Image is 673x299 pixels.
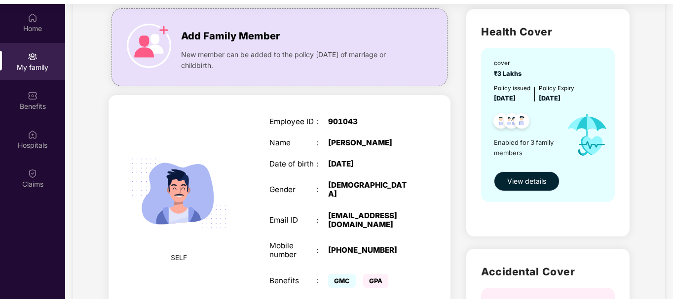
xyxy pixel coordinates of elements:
div: Date of birth [269,160,317,168]
div: [EMAIL_ADDRESS][DOMAIN_NAME] [328,211,411,229]
span: GPA [363,274,388,288]
div: 901043 [328,117,411,126]
span: SELF [171,252,187,263]
h2: Health Cover [481,24,615,40]
div: cover [494,59,524,68]
img: icon [558,103,616,166]
img: svg+xml;base64,PHN2ZyBpZD0iSG9tZSIgeG1sbnM9Imh0dHA6Ly93d3cudzMub3JnLzIwMDAvc3ZnIiB3aWR0aD0iMjAiIG... [28,13,37,23]
div: Policy issued [494,84,530,93]
div: : [316,276,328,285]
img: svg+xml;base64,PHN2ZyBpZD0iQmVuZWZpdHMiIHhtbG5zPSJodHRwOi8vd3d3LnczLm9yZy8yMDAwL3N2ZyIgd2lkdGg9Ij... [28,91,37,100]
img: svg+xml;base64,PHN2ZyB4bWxucz0iaHR0cDovL3d3dy53My5vcmcvMjAwMC9zdmciIHdpZHRoPSI0OC45NDMiIGhlaWdodD... [489,110,513,134]
div: : [316,138,328,147]
span: [DATE] [494,95,516,102]
div: : [316,117,328,126]
div: Gender [269,185,317,194]
div: Benefits [269,276,317,285]
img: svg+xml;base64,PHN2ZyB3aWR0aD0iMjAiIGhlaWdodD0iMjAiIHZpZXdCb3g9IjAgMCAyMCAyMCIgZmlsbD0ibm9uZSIgeG... [28,52,37,62]
div: [DEMOGRAPHIC_DATA] [328,181,411,199]
div: : [316,246,328,255]
div: : [316,160,328,168]
button: View details [494,171,560,191]
div: Mobile number [269,241,317,259]
div: Policy Expiry [539,84,574,93]
h2: Accidental Cover [481,264,615,280]
span: Enabled for 3 family members [494,137,558,158]
span: [DATE] [539,95,561,102]
img: svg+xml;base64,PHN2ZyB4bWxucz0iaHR0cDovL3d3dy53My5vcmcvMjAwMC9zdmciIHdpZHRoPSIyMjQiIGhlaWdodD0iMT... [120,134,238,252]
img: icon [127,24,171,68]
img: svg+xml;base64,PHN2ZyBpZD0iQ2xhaW0iIHhtbG5zPSJodHRwOi8vd3d3LnczLm9yZy8yMDAwL3N2ZyIgd2lkdGg9IjIwIi... [28,168,37,178]
img: svg+xml;base64,PHN2ZyB4bWxucz0iaHR0cDovL3d3dy53My5vcmcvMjAwMC9zdmciIHdpZHRoPSI0OC45NDMiIGhlaWdodD... [510,110,534,134]
img: svg+xml;base64,PHN2ZyB4bWxucz0iaHR0cDovL3d3dy53My5vcmcvMjAwMC9zdmciIHdpZHRoPSI0OC45MTUiIGhlaWdodD... [499,110,523,134]
span: GMC [328,274,356,288]
div: [DATE] [328,160,411,168]
span: ₹3 Lakhs [494,70,524,77]
span: Add Family Member [181,29,280,44]
div: Name [269,138,317,147]
div: [PHONE_NUMBER] [328,246,411,255]
div: : [316,216,328,225]
div: [PERSON_NAME] [328,138,411,147]
div: : [316,185,328,194]
img: svg+xml;base64,PHN2ZyBpZD0iSG9zcGl0YWxzIiB4bWxucz0iaHR0cDovL3d3dy53My5vcmcvMjAwMC9zdmciIHdpZHRoPS... [28,130,37,139]
span: View details [507,176,546,187]
div: Employee ID [269,117,317,126]
div: Email ID [269,216,317,225]
span: New member can be added to the policy [DATE] of marriage or childbirth. [181,49,410,71]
